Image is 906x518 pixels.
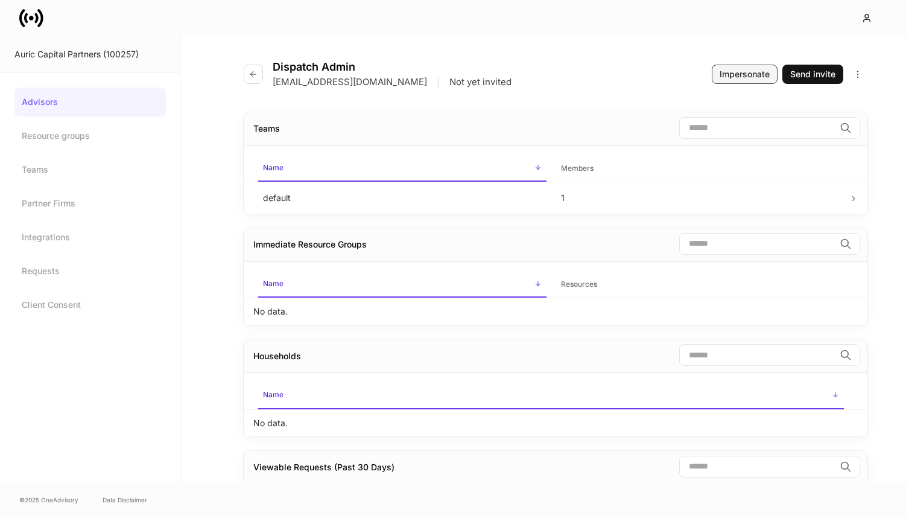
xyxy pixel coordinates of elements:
[720,68,770,80] div: Impersonate
[273,60,512,74] h4: Dispatch Admin
[253,238,367,251] div: Immediate Resource Groups
[263,389,284,400] h6: Name
[263,162,284,173] h6: Name
[449,76,512,88] p: Not yet invited
[14,290,166,319] a: Client Consent
[258,272,546,298] span: Name
[561,162,594,174] h6: Members
[437,76,440,88] p: |
[561,278,597,290] h6: Resources
[253,305,288,318] p: No data.
[253,350,301,362] div: Households
[263,278,284,289] h6: Name
[253,182,551,214] td: default
[712,65,778,84] button: Impersonate
[253,417,288,429] p: No data.
[782,65,843,84] button: Send invite
[14,121,166,150] a: Resource groups
[103,495,147,505] a: Data Disclaimer
[14,223,166,252] a: Integrations
[14,88,166,117] a: Advisors
[14,189,166,218] a: Partner Firms
[14,48,166,60] div: Auric Capital Partners (100257)
[273,76,427,88] p: [EMAIL_ADDRESS][DOMAIN_NAME]
[19,495,78,505] span: © 2025 OneAdvisory
[14,257,166,286] a: Requests
[556,272,844,297] span: Resources
[556,156,844,181] span: Members
[258,156,546,182] span: Name
[253,123,280,135] div: Teams
[790,68,835,80] div: Send invite
[551,182,849,214] td: 1
[14,155,166,184] a: Teams
[258,383,844,409] span: Name
[253,461,394,473] div: Viewable Requests (Past 30 Days)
